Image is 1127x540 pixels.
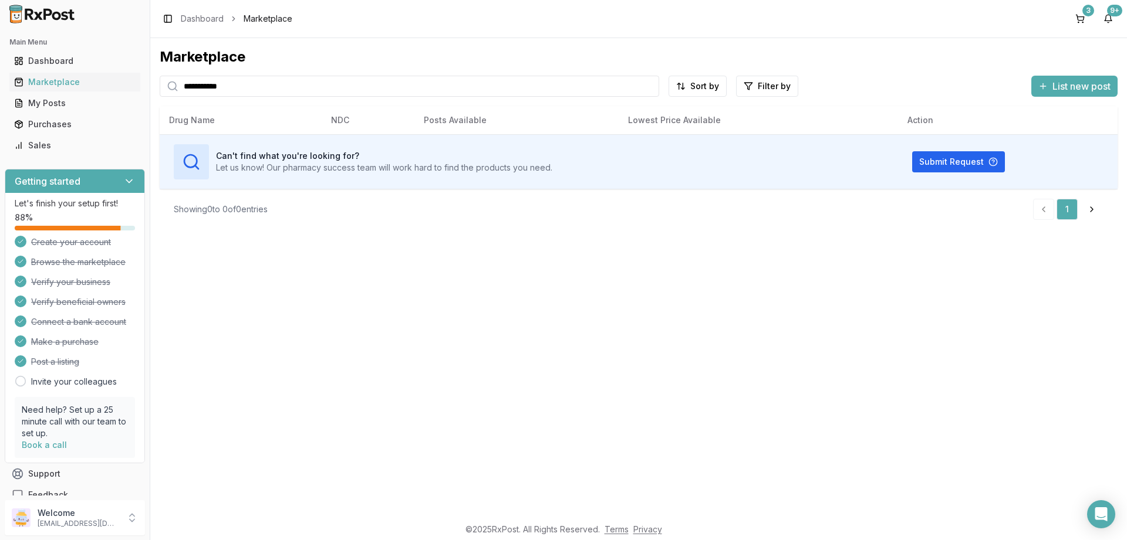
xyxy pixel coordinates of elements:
[669,76,727,97] button: Sort by
[9,38,140,47] h2: Main Menu
[1082,5,1094,16] div: 3
[12,508,31,527] img: User avatar
[5,115,145,134] button: Purchases
[31,316,126,328] span: Connect a bank account
[1052,79,1111,93] span: List new post
[1099,9,1118,28] button: 9+
[31,276,110,288] span: Verify your business
[1031,76,1118,97] button: List new post
[15,212,33,223] span: 88 %
[633,524,662,534] a: Privacy
[244,13,292,25] span: Marketplace
[5,136,145,155] button: Sales
[912,151,1005,172] button: Submit Request
[14,140,136,151] div: Sales
[160,47,1118,66] div: Marketplace
[9,93,140,114] a: My Posts
[5,52,145,70] button: Dashboard
[31,256,126,268] span: Browse the marketplace
[5,5,80,23] img: RxPost Logo
[15,198,135,209] p: Let's finish your setup first!
[1057,199,1078,220] a: 1
[736,76,798,97] button: Filter by
[1071,9,1089,28] button: 3
[38,519,119,528] p: [EMAIL_ADDRESS][DOMAIN_NAME]
[14,55,136,67] div: Dashboard
[31,296,126,308] span: Verify beneficial owners
[9,135,140,156] a: Sales
[1107,5,1122,16] div: 9+
[14,97,136,109] div: My Posts
[22,440,67,450] a: Book a call
[619,106,898,134] th: Lowest Price Available
[31,236,111,248] span: Create your account
[15,174,80,188] h3: Getting started
[898,106,1118,134] th: Action
[31,336,99,348] span: Make a purchase
[1031,81,1118,93] a: List new post
[690,80,719,92] span: Sort by
[5,463,145,484] button: Support
[174,203,268,215] div: Showing 0 to 0 of 0 entries
[22,404,128,439] p: Need help? Set up a 25 minute call with our team to set up.
[414,106,619,134] th: Posts Available
[5,484,145,505] button: Feedback
[181,13,224,25] a: Dashboard
[216,150,552,162] h3: Can't find what you're looking for?
[5,94,145,113] button: My Posts
[38,507,119,519] p: Welcome
[9,72,140,93] a: Marketplace
[1080,199,1104,220] a: Go to next page
[9,50,140,72] a: Dashboard
[9,114,140,135] a: Purchases
[160,106,322,134] th: Drug Name
[1087,500,1115,528] div: Open Intercom Messenger
[31,356,79,368] span: Post a listing
[216,162,552,174] p: Let us know! Our pharmacy success team will work hard to find the products you need.
[14,76,136,88] div: Marketplace
[1033,199,1104,220] nav: pagination
[28,489,68,501] span: Feedback
[181,13,292,25] nav: breadcrumb
[14,118,136,130] div: Purchases
[322,106,414,134] th: NDC
[605,524,629,534] a: Terms
[31,376,117,388] a: Invite your colleagues
[5,73,145,91] button: Marketplace
[758,80,791,92] span: Filter by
